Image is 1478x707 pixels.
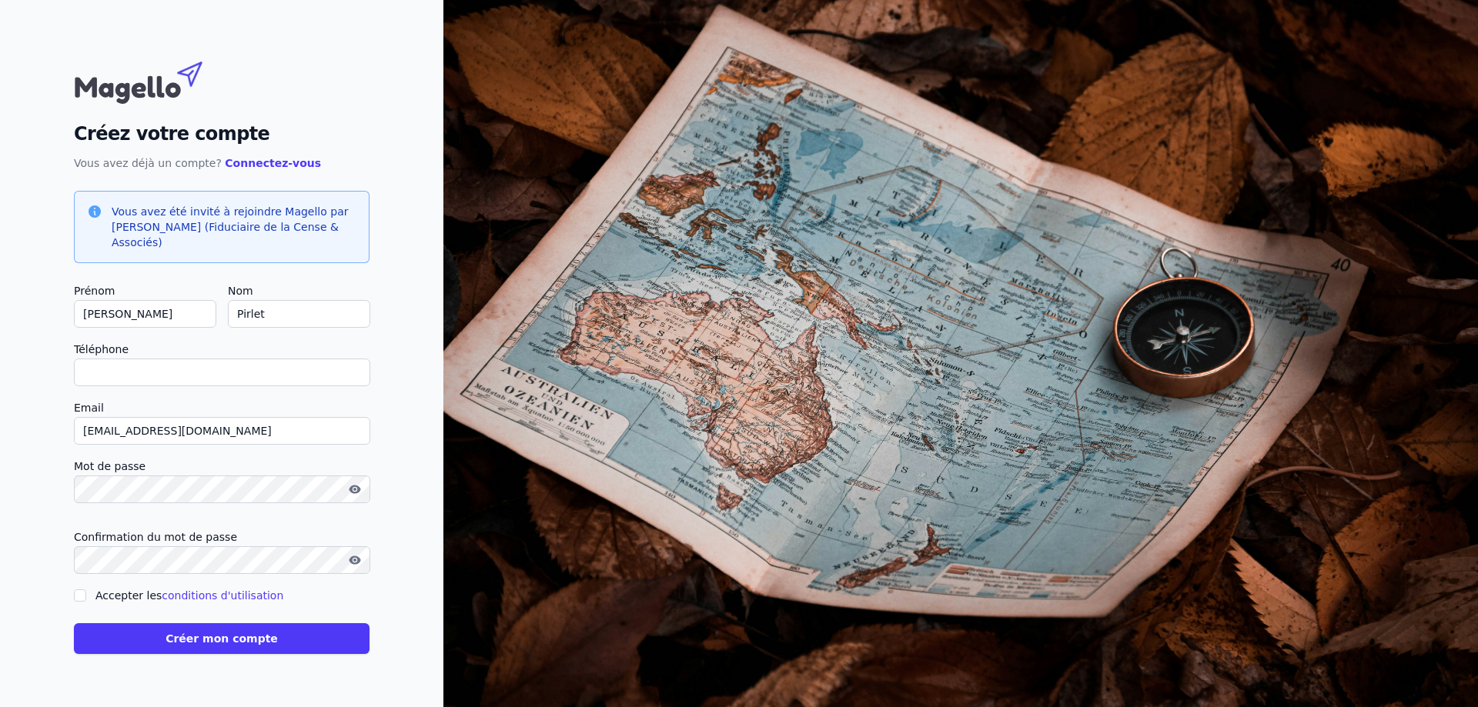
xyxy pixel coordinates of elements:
[74,457,369,475] label: Mot de passe
[112,204,356,250] h3: Vous avez été invité à rejoindre Magello par [PERSON_NAME] (Fiduciaire de la Cense & Associés)
[162,589,283,602] a: conditions d'utilisation
[74,623,369,654] button: Créer mon compte
[74,399,369,417] label: Email
[74,282,216,300] label: Prénom
[74,528,369,546] label: Confirmation du mot de passe
[228,282,369,300] label: Nom
[95,589,283,602] label: Accepter les
[74,120,369,148] h2: Créez votre compte
[74,340,369,359] label: Téléphone
[225,157,321,169] a: Connectez-vous
[74,54,236,108] img: Magello
[74,154,369,172] p: Vous avez déjà un compte?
